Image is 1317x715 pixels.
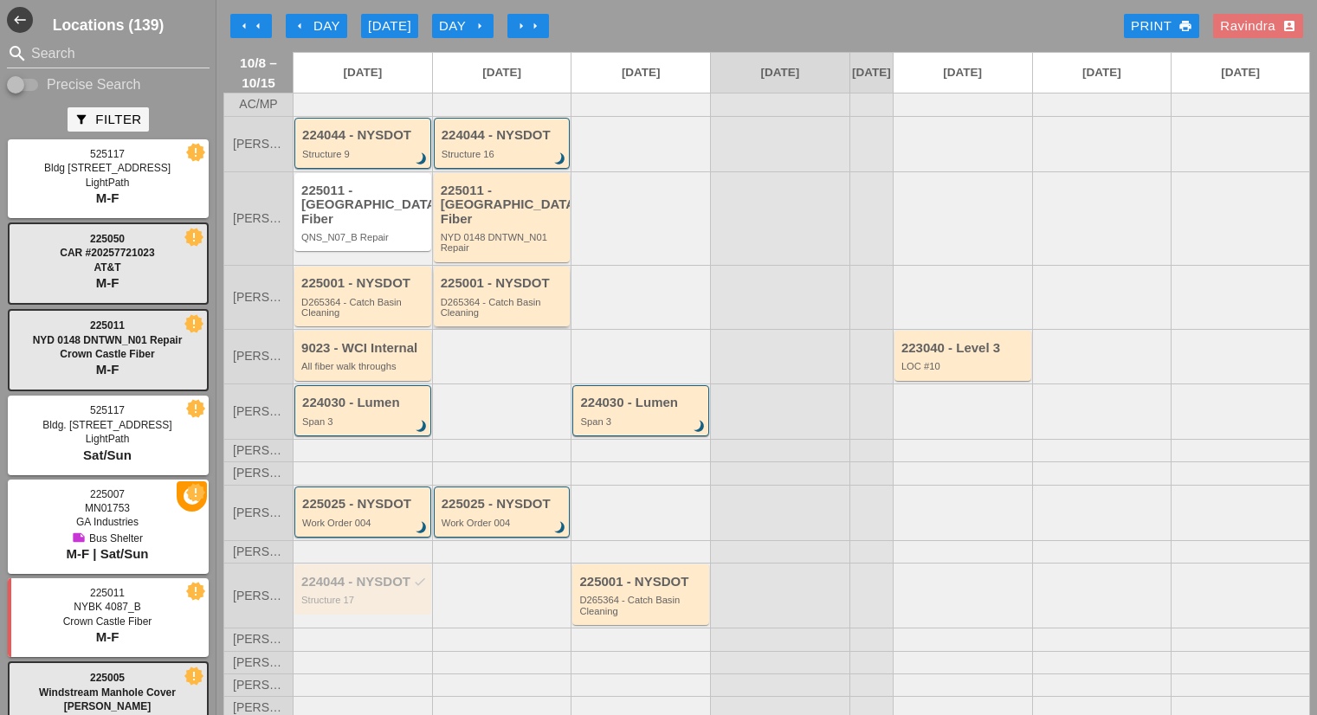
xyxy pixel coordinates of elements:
[301,232,427,242] div: QNS_N07_B Repair
[1282,19,1296,33] i: account_box
[1178,19,1192,33] i: print
[251,19,265,33] i: arrow_left
[186,668,202,684] i: new_releases
[473,19,487,33] i: arrow_right
[412,417,431,436] i: brightness_3
[439,16,487,36] div: Day
[188,583,203,599] i: new_releases
[7,7,33,33] button: Shrink Sidebar
[233,212,284,225] span: [PERSON_NAME]
[44,162,171,174] span: Bldg [STREET_ADDRESS]
[442,128,565,143] div: 224044 - NYSDOT
[442,149,565,159] div: Structure 16
[413,575,427,589] i: check
[60,247,154,259] span: CAR #20257721023
[711,53,849,93] a: [DATE]
[850,53,893,93] a: [DATE]
[72,531,86,544] i: note
[514,19,528,33] i: arrow_right
[1131,16,1192,36] div: Print
[233,405,284,418] span: [PERSON_NAME]
[1220,16,1296,36] div: Ravindra
[579,575,705,589] div: 225001 - NYSDOT
[96,629,119,644] span: M-F
[90,404,125,416] span: 525117
[361,14,418,38] button: [DATE]
[1172,53,1309,93] a: [DATE]
[894,53,1032,93] a: [DATE]
[76,516,139,528] span: GA Industries
[441,184,566,227] div: 225011 - [GEOGRAPHIC_DATA] Fiber
[188,485,203,500] i: new_releases
[233,506,284,519] span: [PERSON_NAME]
[233,633,284,646] span: [PERSON_NAME]
[60,348,154,360] span: Crown Castle Fiber
[901,361,1027,371] div: LOC #10
[302,416,426,427] div: Span 3
[7,7,33,33] i: west
[552,150,571,169] i: brightness_3
[96,190,119,205] span: M-F
[301,595,427,605] div: Structure 17
[301,575,427,589] div: 224044 - NYSDOT
[233,545,284,558] span: [PERSON_NAME]
[302,149,426,159] div: Structure 9
[96,275,119,290] span: M-F
[690,417,709,436] i: brightness_3
[177,481,207,512] i: pause_circle_filled
[432,14,494,38] button: Day
[31,40,185,68] input: Search
[441,232,566,254] div: NYD 0148 DNTWN_N01 Repair
[1124,14,1199,38] a: Print
[441,276,566,291] div: 225001 - NYSDOT
[433,53,571,93] a: [DATE]
[239,98,277,111] span: AC/MP
[233,467,284,480] span: [PERSON_NAME]
[68,107,148,132] button: Filter
[441,297,566,319] div: D265364 - Catch Basin Cleaning
[85,502,130,514] span: MN01753
[74,601,140,613] span: NYBK 4087_B
[294,53,432,93] a: [DATE]
[74,110,141,130] div: Filter
[188,401,203,416] i: new_releases
[7,74,210,95] div: Enable Precise search to match search terms exactly.
[90,587,125,599] span: 225011
[301,297,427,319] div: D265364 - Catch Basin Cleaning
[302,518,426,528] div: Work Order 004
[47,76,141,93] label: Precise Search
[233,679,284,692] span: [PERSON_NAME]
[90,148,125,160] span: 525117
[86,433,130,445] span: LightPath
[233,291,284,304] span: [PERSON_NAME]
[233,444,284,457] span: [PERSON_NAME]
[90,233,125,245] span: 225050
[301,184,427,227] div: 225011 - [GEOGRAPHIC_DATA] Fiber
[89,532,143,544] span: Bus Shelter
[442,497,565,512] div: 225025 - NYSDOT
[301,341,427,356] div: 9023 - WCI Internal
[90,672,125,684] span: 225005
[233,589,284,602] span: [PERSON_NAME]
[233,701,284,714] span: [PERSON_NAME]
[233,350,284,363] span: [PERSON_NAME]
[39,686,176,699] span: Windstream Manhole Cover
[286,14,347,38] button: Day
[571,53,710,93] a: [DATE]
[302,128,426,143] div: 224044 - NYSDOT
[83,448,132,462] span: Sat/Sun
[63,615,152,628] span: Crown Castle Fiber
[368,16,411,36] div: [DATE]
[86,177,130,189] span: LightPath
[64,700,152,712] span: [PERSON_NAME]
[1213,14,1303,38] button: Ravindra
[7,43,28,64] i: search
[293,19,307,33] i: arrow_left
[186,229,202,245] i: new_releases
[301,276,427,291] div: 225001 - NYSDOT
[96,362,119,377] span: M-F
[74,113,88,126] i: filter_alt
[579,595,705,616] div: D265364 - Catch Basin Cleaning
[901,341,1027,356] div: 223040 - Level 3
[580,396,704,410] div: 224030 - Lumen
